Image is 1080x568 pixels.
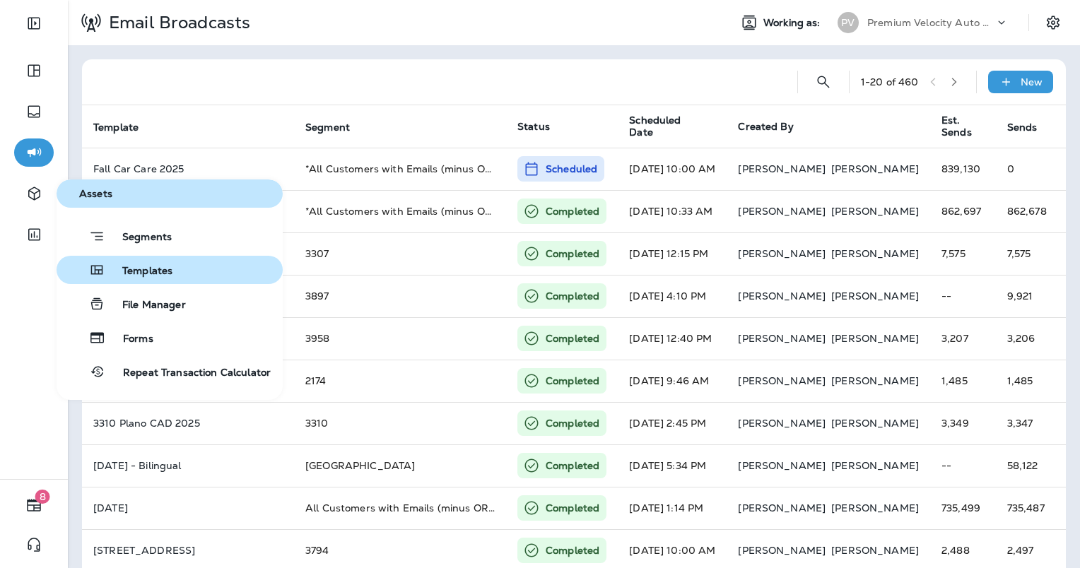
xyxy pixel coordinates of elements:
[1040,10,1066,35] button: Settings
[305,417,329,430] span: 3310
[996,190,1062,232] td: 862,678
[305,205,611,218] span: *All Customers with Emails (minus OR, WA)
[546,289,599,303] p: Completed
[831,545,919,556] p: [PERSON_NAME]
[861,76,919,88] div: 1 - 20 of 460
[93,502,283,514] p: Labor Day 2025
[93,163,283,174] p: Fall Car Care 2025
[618,360,727,402] td: [DATE] 9:46 AM
[941,114,972,138] span: Est. Sends
[867,17,994,28] p: Premium Velocity Auto dba Jiffy Lube
[838,12,859,33] div: PV
[546,416,599,430] p: Completed
[831,248,919,259] p: [PERSON_NAME]
[831,333,919,344] p: [PERSON_NAME]
[831,375,919,386] p: [PERSON_NAME]
[618,275,727,317] td: [DATE] 4:10 PM
[618,232,727,275] td: [DATE] 12:15 PM
[831,460,919,471] p: [PERSON_NAME]
[831,290,919,302] p: [PERSON_NAME]
[996,360,1062,402] td: 1,485
[930,360,996,402] td: 1,485
[546,162,597,176] p: Scheduled
[57,290,283,318] button: File Manager
[738,248,826,259] p: [PERSON_NAME]
[1007,122,1038,134] span: Sends
[738,502,826,514] p: [PERSON_NAME]
[305,247,329,260] span: 3307
[738,120,793,133] span: Created By
[996,317,1062,360] td: 3,206
[738,290,826,302] p: [PERSON_NAME]
[738,206,826,217] p: [PERSON_NAME]
[996,232,1062,275] td: 7,575
[546,374,599,388] p: Completed
[738,163,826,174] p: [PERSON_NAME]
[93,418,283,429] p: 3310 Plano CAD 2025
[305,122,350,134] span: Segment
[93,545,283,556] p: 3794 Plano TX CAD 2025
[618,402,727,444] td: [DATE] 2:45 PM
[831,206,919,217] p: [PERSON_NAME]
[1021,76,1043,88] p: New
[305,502,745,514] span: All Customers with Emails (minus OR, WA, and IL)
[738,333,826,344] p: [PERSON_NAME]
[546,247,599,261] p: Completed
[618,148,727,190] td: [DATE] 10:00 AM
[930,487,996,529] td: 735,499
[62,188,277,200] span: Assets
[57,324,283,352] button: Forms
[106,367,271,380] span: Repeat Transaction Calculator
[57,357,283,386] button: Repeat Transaction Calculator
[996,444,1062,487] td: 58,122
[305,544,329,557] span: 3794
[629,114,703,138] span: Scheduled Date
[105,231,172,245] span: Segments
[546,331,599,345] p: Completed
[546,204,599,218] p: Completed
[738,418,826,429] p: [PERSON_NAME]
[57,222,283,250] button: Segments
[305,162,611,175] span: *All Customers with Emails (minus OR, WA)
[738,375,826,386] p: [PERSON_NAME]
[618,317,727,360] td: [DATE] 12:40 PM
[831,502,919,514] p: [PERSON_NAME]
[106,333,153,346] span: Forms
[738,460,826,471] p: [PERSON_NAME]
[305,332,330,345] span: 3958
[763,17,823,29] span: Working as:
[996,487,1062,529] td: 735,487
[738,545,826,556] p: [PERSON_NAME]
[305,374,327,387] span: 2174
[930,190,996,232] td: 862,697
[618,444,727,487] td: [DATE] 5:34 PM
[618,487,727,529] td: [DATE] 1:14 PM
[305,459,415,472] span: Chicago
[930,317,996,360] td: 3,207
[930,444,996,487] td: --
[35,490,50,504] span: 8
[996,275,1062,317] td: 9,921
[103,12,250,33] p: Email Broadcasts
[57,256,283,284] button: Templates
[930,275,996,317] td: --
[546,501,599,515] p: Completed
[809,68,838,96] button: Search Email Broadcasts
[14,9,54,37] button: Expand Sidebar
[93,122,139,134] span: Template
[930,232,996,275] td: 7,575
[996,402,1062,444] td: 3,347
[831,163,919,174] p: [PERSON_NAME]
[831,418,919,429] p: [PERSON_NAME]
[930,402,996,444] td: 3,349
[618,190,727,232] td: [DATE] 10:33 AM
[546,458,599,473] p: Completed
[930,148,996,190] td: 839,130
[93,460,283,471] p: Labor Day 2025 - Bilingual
[996,148,1062,190] td: 0
[305,290,329,302] span: 3897
[105,265,172,278] span: Templates
[546,543,599,557] p: Completed
[517,120,550,133] span: Status
[105,299,186,312] span: File Manager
